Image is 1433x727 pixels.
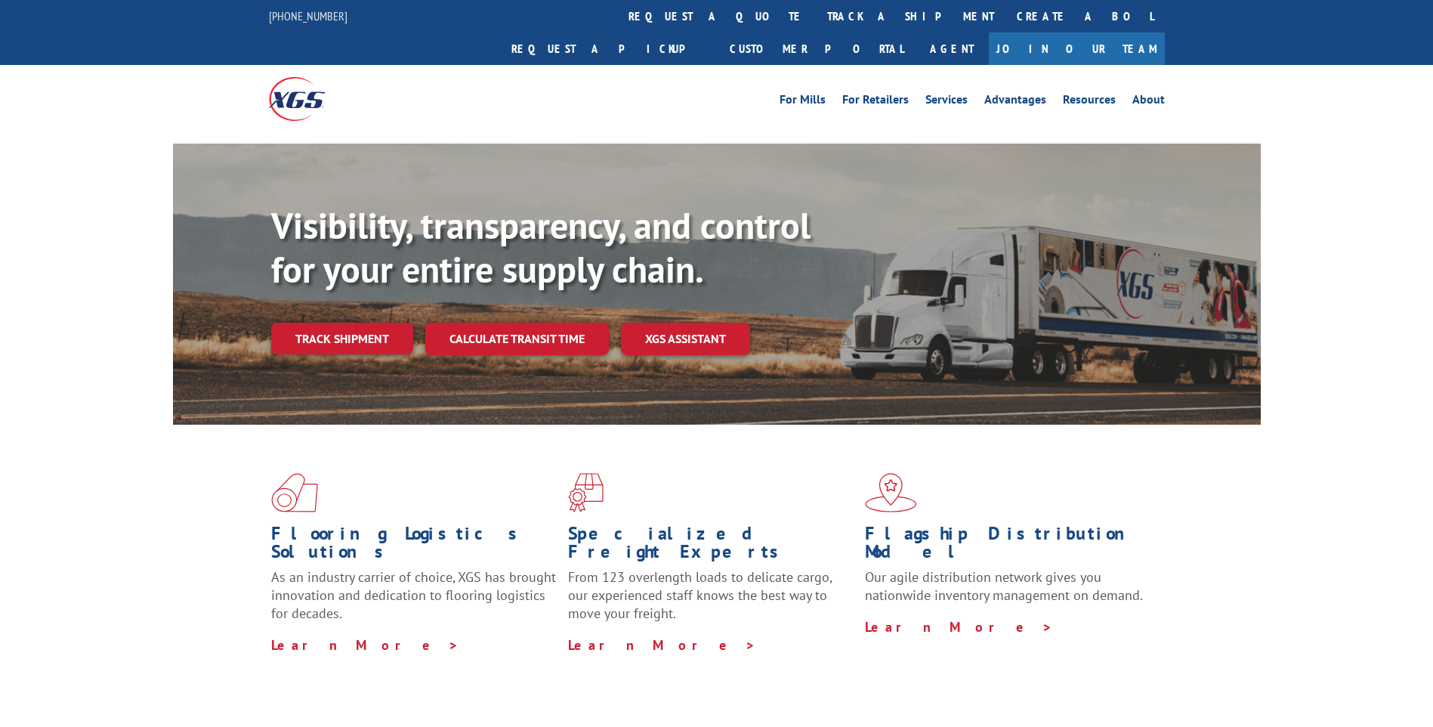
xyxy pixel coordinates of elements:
a: For Retailers [842,94,909,110]
a: Services [925,94,968,110]
h1: Specialized Freight Experts [568,524,854,568]
a: Resources [1063,94,1116,110]
img: xgs-icon-focused-on-flooring-red [568,473,604,512]
a: Learn More > [865,618,1053,636]
h1: Flooring Logistics Solutions [271,524,557,568]
a: Learn More > [568,636,756,654]
img: xgs-icon-total-supply-chain-intelligence-red [271,473,318,512]
a: Join Our Team [989,32,1165,65]
a: About [1132,94,1165,110]
img: xgs-icon-flagship-distribution-model-red [865,473,917,512]
a: For Mills [780,94,826,110]
a: XGS ASSISTANT [621,323,750,355]
a: Track shipment [271,323,413,354]
p: From 123 overlength loads to delicate cargo, our experienced staff knows the best way to move you... [568,568,854,636]
a: Advantages [984,94,1046,110]
span: Our agile distribution network gives you nationwide inventory management on demand. [865,568,1143,604]
span: As an industry carrier of choice, XGS has brought innovation and dedication to flooring logistics... [271,568,556,622]
b: Visibility, transparency, and control for your entire supply chain. [271,202,811,292]
h1: Flagship Distribution Model [865,524,1150,568]
a: [PHONE_NUMBER] [269,8,347,23]
a: Calculate transit time [425,323,609,355]
a: Learn More > [271,636,459,654]
a: Agent [915,32,989,65]
a: Customer Portal [718,32,915,65]
a: Request a pickup [500,32,718,65]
